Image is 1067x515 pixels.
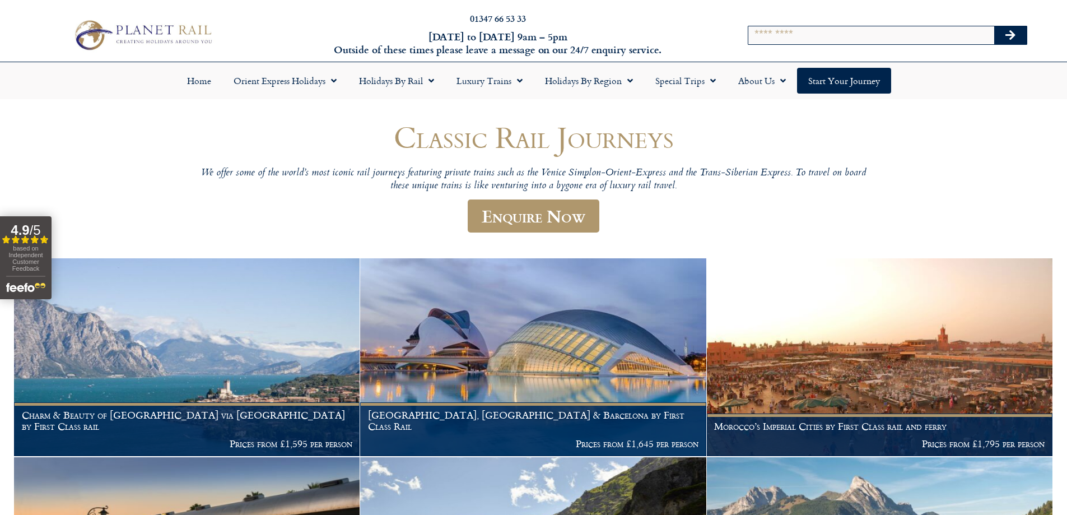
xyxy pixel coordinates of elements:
[222,68,348,94] a: Orient Express Holidays
[22,410,352,432] h1: Charm & Beauty of [GEOGRAPHIC_DATA] via [GEOGRAPHIC_DATA] by First Class rail
[368,410,698,432] h1: [GEOGRAPHIC_DATA], [GEOGRAPHIC_DATA] & Barcelona by First Class Rail
[368,438,698,449] p: Prices from £1,645 per person
[22,438,352,449] p: Prices from £1,595 per person
[6,68,1061,94] nav: Menu
[994,26,1027,44] button: Search
[445,68,534,94] a: Luxury Trains
[287,30,709,57] h6: [DATE] to [DATE] 9am – 5pm Outside of these times please leave a message on our 24/7 enquiry serv...
[69,17,216,53] img: Planet Rail Train Holidays Logo
[348,68,445,94] a: Holidays by Rail
[360,258,706,457] a: [GEOGRAPHIC_DATA], [GEOGRAPHIC_DATA] & Barcelona by First Class Rail Prices from £1,645 per person
[14,258,360,457] a: Charm & Beauty of [GEOGRAPHIC_DATA] via [GEOGRAPHIC_DATA] by First Class rail Prices from £1,595 ...
[198,120,870,154] h1: Classic Rail Journeys
[727,68,797,94] a: About Us
[468,199,599,233] a: Enquire Now
[797,68,891,94] a: Start your Journey
[198,167,870,193] p: We offer some of the world’s most iconic rail journeys featuring private trains such as the Venic...
[707,258,1053,457] a: Morocco’s Imperial Cities by First Class rail and ferry Prices from £1,795 per person
[176,68,222,94] a: Home
[714,421,1045,432] h1: Morocco’s Imperial Cities by First Class rail and ferry
[470,12,526,25] a: 01347 66 53 33
[714,438,1045,449] p: Prices from £1,795 per person
[534,68,644,94] a: Holidays by Region
[644,68,727,94] a: Special Trips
